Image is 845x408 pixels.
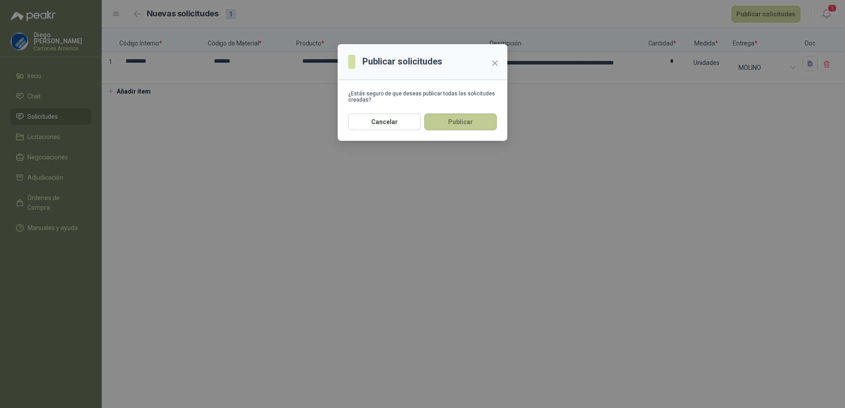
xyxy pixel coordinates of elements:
[424,113,497,130] button: Publicar
[488,56,502,70] button: Close
[348,91,497,103] div: ¿Estás seguro de que deseas publicar todas las solicitudes creadas?
[491,60,499,67] span: close
[362,55,442,68] h3: Publicar solicitudes
[348,113,421,130] button: Cancelar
